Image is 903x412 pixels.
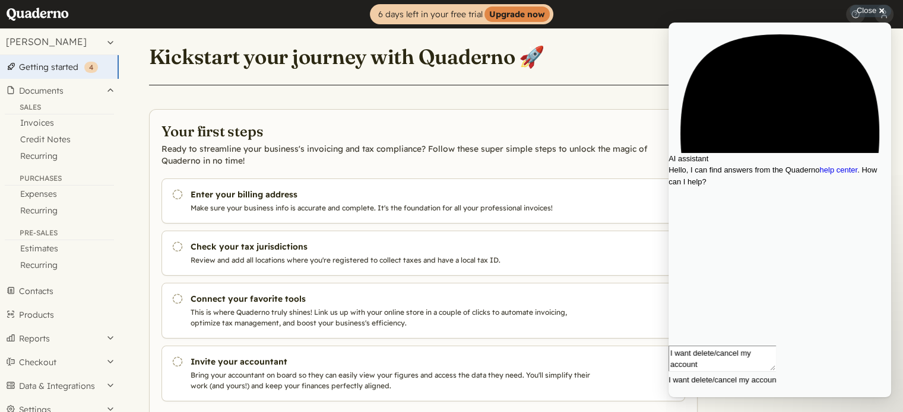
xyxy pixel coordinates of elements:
div: Purchases [5,174,114,186]
a: Check your tax jurisdictions Review and add all locations where you're registered to collect taxe... [161,231,685,276]
a: Enter your billing address Make sure your business info is accurate and complete. It's the founda... [161,178,685,223]
h2: Your first steps [161,122,685,140]
button: Close [850,5,891,17]
h3: Enter your billing address [191,189,595,200]
h1: Kickstart your journey with Quaderno 🚀 [149,44,545,70]
h3: Connect your favorite tools [191,293,595,305]
iframe: Help Scout Beacon - Live Chat, Contact Form, and Knowledge Base [668,23,891,397]
p: Review and add all locations where you're registered to collect taxes and have a local tax ID. [191,255,595,266]
h3: Check your tax jurisdictions [191,241,595,253]
span: 4 [89,63,93,72]
a: Invite your accountant Bring your accountant on board so they can easily view your figures and ac... [161,346,685,401]
span: Close [857,6,876,15]
div: Pre-Sales [5,228,114,240]
a: Connect your favorite tools This is where Quaderno truly shines! Link us up with your online stor... [161,283,685,338]
div: Sales [5,103,114,114]
a: 6 days left in your free trialUpgrade now [370,4,553,24]
h3: Invite your accountant [191,356,595,368]
p: Ready to streamline your business's invoicing and tax compliance? Follow these super simple steps... [161,143,685,167]
p: Bring your accountant on board so they can easily view your figures and access the data they need... [191,370,595,391]
p: This is where Quaderno truly shines! Link us up with your online store in a couple of clicks to a... [191,307,595,328]
strong: Upgrade now [484,7,550,22]
p: Make sure your business info is accurate and complete. It's the foundation for all your professio... [191,203,595,213]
